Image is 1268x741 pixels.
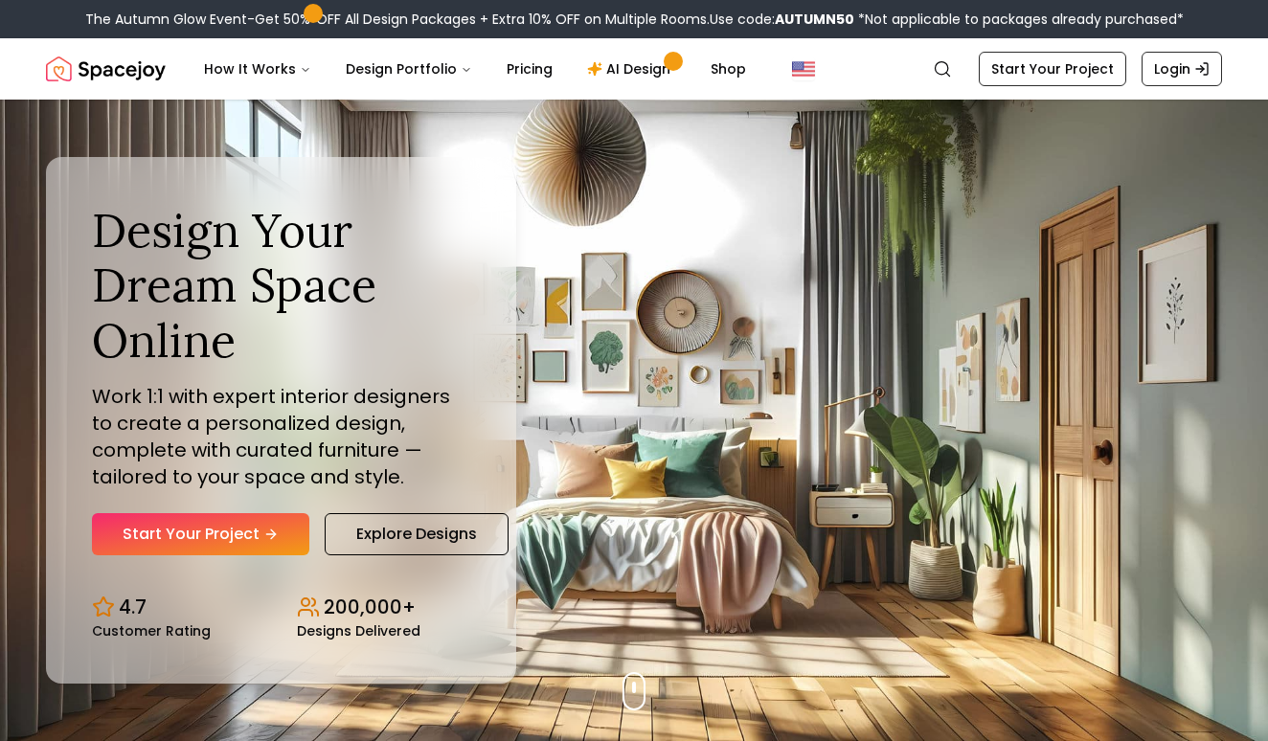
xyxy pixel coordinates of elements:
[325,513,509,555] a: Explore Designs
[792,57,815,80] img: United States
[92,624,211,638] small: Customer Rating
[1142,52,1222,86] a: Login
[491,50,568,88] a: Pricing
[46,38,1222,100] nav: Global
[324,594,416,620] p: 200,000+
[46,50,166,88] a: Spacejoy
[92,578,470,638] div: Design stats
[85,10,1184,29] div: The Autumn Glow Event-Get 50% OFF All Design Packages + Extra 10% OFF on Multiple Rooms.
[189,50,327,88] button: How It Works
[119,594,147,620] p: 4.7
[189,50,761,88] nav: Main
[695,50,761,88] a: Shop
[92,513,309,555] a: Start Your Project
[572,50,691,88] a: AI Design
[330,50,487,88] button: Design Portfolio
[979,52,1126,86] a: Start Your Project
[710,10,854,29] span: Use code:
[775,10,854,29] b: AUTUMN50
[854,10,1184,29] span: *Not applicable to packages already purchased*
[92,203,470,369] h1: Design Your Dream Space Online
[92,383,470,490] p: Work 1:1 with expert interior designers to create a personalized design, complete with curated fu...
[297,624,420,638] small: Designs Delivered
[46,50,166,88] img: Spacejoy Logo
